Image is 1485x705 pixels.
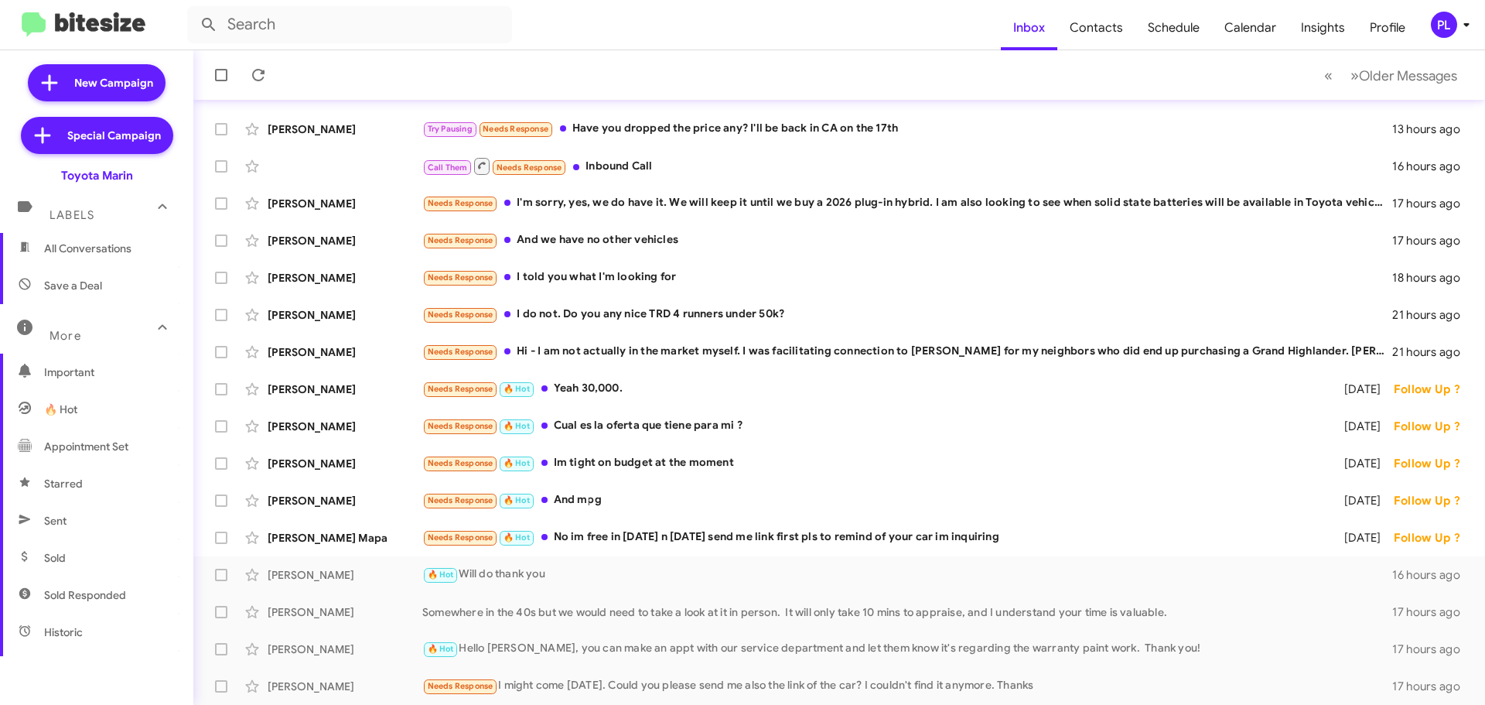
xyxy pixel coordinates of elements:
span: Needs Response [428,495,493,505]
div: 17 hours ago [1392,679,1473,694]
span: Starred [44,476,83,491]
div: PL [1431,12,1457,38]
div: [PERSON_NAME] Mapa [268,530,422,546]
div: And mpg [422,491,1324,509]
div: [DATE] [1324,382,1394,397]
span: Appointment Set [44,439,128,454]
div: [DATE] [1324,530,1394,546]
div: Yeah 30,000. [422,380,1324,398]
span: Call Them [428,163,468,173]
div: Follow Up ? [1394,530,1473,546]
a: Contacts [1057,5,1135,50]
div: 17 hours ago [1392,233,1473,248]
div: Have you dropped the price any? I'll be back in CA on the 17th [422,120,1392,138]
span: Needs Response [428,198,493,208]
span: Needs Response [483,124,548,134]
div: [DATE] [1324,456,1394,471]
span: Needs Response [497,163,562,173]
div: [PERSON_NAME] [268,196,422,211]
span: 🔥 Hot [428,644,454,654]
div: And we have no other vehicles [422,231,1392,249]
div: I'm sorry, yes, we do have it. We will keep it until we buy a 2026 plug-in hybrid. I am also look... [422,194,1392,212]
div: 16 hours ago [1392,567,1473,583]
span: Needs Response [428,458,493,468]
div: Will do thank you [422,566,1392,584]
div: Cual es la oferta que tiene para mi ? [422,417,1324,435]
a: Calendar [1212,5,1289,50]
div: Somewhere in the 40s but we would need to take a look at it in person. It will only take 10 mins ... [422,604,1392,620]
div: [PERSON_NAME] [268,419,422,434]
div: [PERSON_NAME] [268,121,422,137]
div: [DATE] [1324,419,1394,434]
div: [PERSON_NAME] [268,679,422,694]
span: 🔥 Hot [504,384,530,394]
span: 🔥 Hot [504,458,530,468]
a: Inbox [1001,5,1057,50]
span: Sold [44,550,66,566]
div: [PERSON_NAME] [268,493,422,508]
a: Schedule [1135,5,1212,50]
div: [PERSON_NAME] [268,382,422,397]
div: Follow Up ? [1394,382,1473,397]
span: Needs Response [428,347,493,357]
div: Follow Up ? [1394,419,1473,434]
div: [PERSON_NAME] [268,604,422,620]
div: Hello [PERSON_NAME], you can make an appt with our service department and let them know it's rega... [422,640,1392,658]
div: [PERSON_NAME] [268,344,422,360]
span: « [1324,66,1333,85]
span: 🔥 Hot [44,402,77,417]
div: 21 hours ago [1392,344,1473,360]
span: Special Campaign [67,128,161,143]
div: [PERSON_NAME] [268,456,422,471]
div: [PERSON_NAME] [268,307,422,323]
a: Profile [1357,5,1418,50]
div: 13 hours ago [1392,121,1473,137]
span: Needs Response [428,681,493,691]
div: 18 hours ago [1392,270,1473,286]
nav: Page navigation example [1316,60,1466,91]
div: [DATE] [1324,493,1394,508]
div: Follow Up ? [1394,493,1473,508]
div: 16 hours ago [1392,159,1473,174]
div: Hi - I am not actually in the market myself. I was facilitating connection to [PERSON_NAME] for m... [422,343,1392,361]
span: Historic [44,625,83,640]
span: New Campaign [74,75,153,91]
span: Needs Response [428,384,493,394]
a: Insights [1289,5,1357,50]
span: Needs Response [428,532,493,542]
span: Important [44,364,176,380]
span: Needs Response [428,421,493,431]
div: Im tight on budget at the moment [422,454,1324,472]
button: Next [1341,60,1466,91]
span: All Conversations [44,241,131,256]
button: PL [1418,12,1468,38]
a: Special Campaign [21,117,173,154]
span: » [1350,66,1359,85]
span: Needs Response [428,235,493,245]
span: Needs Response [428,272,493,282]
div: I told you what I'm looking for [422,269,1392,286]
a: New Campaign [28,64,166,101]
div: [PERSON_NAME] [268,270,422,286]
span: Older Messages [1359,67,1457,84]
div: 17 hours ago [1392,196,1473,211]
span: Save a Deal [44,278,102,293]
span: 🔥 Hot [428,570,454,580]
span: More [49,329,81,343]
div: [PERSON_NAME] [268,233,422,248]
input: Search [187,6,512,43]
span: 🔥 Hot [504,421,530,431]
div: [PERSON_NAME] [268,567,422,583]
span: Labels [49,208,94,222]
div: Follow Up ? [1394,456,1473,471]
div: No im free in [DATE] n [DATE] send me link first pls to remind of your car im inquiring [422,529,1324,546]
div: 17 hours ago [1392,604,1473,620]
span: Sold Responded [44,587,126,603]
div: I do not. Do you any nice TRD 4 runners under 50k? [422,306,1392,323]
